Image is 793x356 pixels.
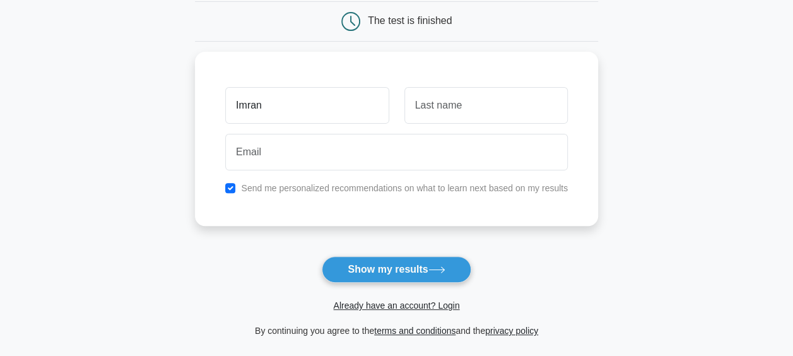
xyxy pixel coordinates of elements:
[333,300,459,311] a: Already have an account? Login
[485,326,538,336] a: privacy policy
[368,15,452,26] div: The test is finished
[241,183,568,193] label: Send me personalized recommendations on what to learn next based on my results
[322,256,471,283] button: Show my results
[225,87,389,124] input: First name
[187,323,606,338] div: By continuing you agree to the and the
[225,134,568,170] input: Email
[404,87,568,124] input: Last name
[374,326,455,336] a: terms and conditions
